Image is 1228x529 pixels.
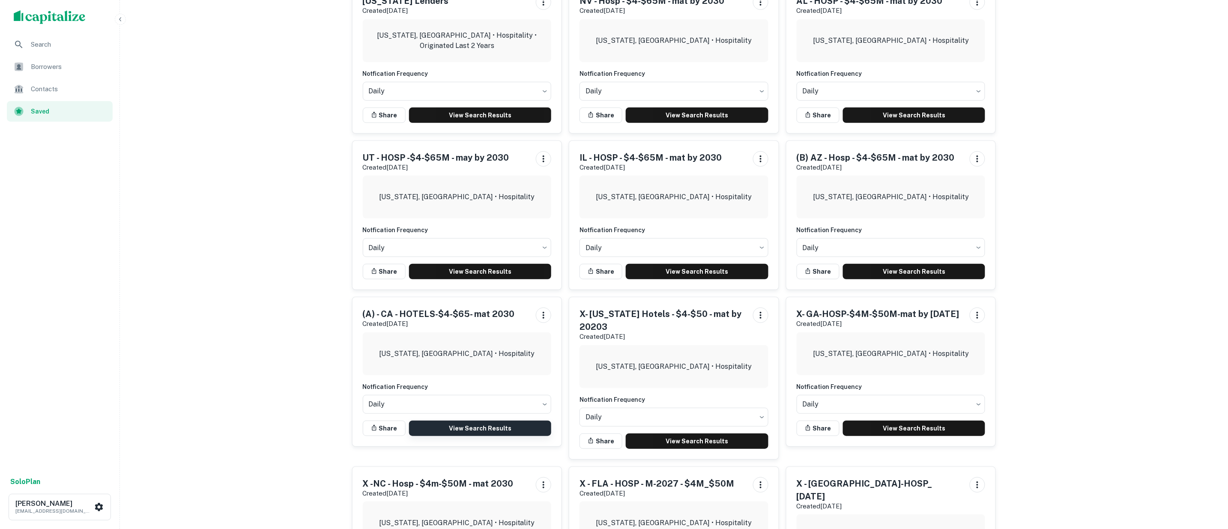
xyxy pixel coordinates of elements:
button: Share [797,108,840,123]
p: [US_STATE], [GEOGRAPHIC_DATA] • Hospitality [379,518,535,528]
div: Without label [363,236,552,260]
iframe: Chat Widget [1185,460,1228,502]
h5: UT - HOSP -$4-$65M - may by 2030 [363,151,509,164]
p: Created [DATE] [363,162,509,173]
span: Contacts [31,84,108,94]
p: [US_STATE], [GEOGRAPHIC_DATA] • Hospitality [596,36,752,46]
h5: X -NC - Hosp - $4m-$50M - mat 2030 [363,477,514,490]
a: Borrowers [7,57,113,77]
strong: Solo Plan [10,478,40,486]
div: Without label [363,79,552,103]
a: Contacts [7,79,113,99]
div: Without label [580,79,768,103]
h6: Notfication Frequency [580,69,768,78]
button: Share [363,421,406,436]
p: Created [DATE] [363,319,515,329]
a: View Search Results [843,421,986,436]
a: View Search Results [843,108,986,123]
button: Share [363,264,406,279]
button: Share [363,108,406,123]
h6: [PERSON_NAME] [15,500,93,507]
span: Borrowers [31,62,108,72]
p: Created [DATE] [580,488,734,499]
h5: (B) AZ - Hosp - $4-$65M - mat by 2030 [797,151,955,164]
a: View Search Results [409,264,552,279]
h5: (A) - CA - HOTELS-$4-$65- mat 2030 [363,308,515,320]
h6: Notfication Frequency [363,69,552,78]
h5: X- [US_STATE] Hotels - $4-$50 - mat by 20203 [580,308,746,333]
div: Without label [363,392,552,416]
h6: Notfication Frequency [797,225,986,235]
a: View Search Results [626,264,768,279]
span: Saved [31,107,108,116]
p: [EMAIL_ADDRESS][DOMAIN_NAME] [15,507,93,515]
div: Without label [580,236,768,260]
h6: Notfication Frequency [363,382,552,392]
button: Share [580,433,622,449]
p: Created [DATE] [363,6,449,16]
p: Created [DATE] [580,162,722,173]
img: capitalize-logo.png [14,10,86,24]
p: Created [DATE] [363,488,514,499]
div: Without label [797,79,986,103]
p: [US_STATE], [GEOGRAPHIC_DATA] • Hospitality • Originated Last 2 Years [370,30,545,51]
button: Share [580,264,622,279]
p: [US_STATE], [GEOGRAPHIC_DATA] • Hospitality [813,192,969,202]
h5: IL - HOSP - $4-$65M - mat by 2030 [580,151,722,164]
a: View Search Results [626,433,768,449]
a: Search [7,34,113,55]
p: [US_STATE], [GEOGRAPHIC_DATA] • Hospitality [379,349,535,359]
p: Created [DATE] [797,319,959,329]
a: View Search Results [409,421,552,436]
h6: Notfication Frequency [580,395,768,404]
h6: Notfication Frequency [580,225,768,235]
a: View Search Results [626,108,768,123]
p: [US_STATE], [GEOGRAPHIC_DATA] • Hospitality [596,518,752,528]
h6: Notfication Frequency [797,382,986,392]
p: Created [DATE] [797,501,963,511]
h6: Notfication Frequency [797,69,986,78]
span: Search [31,39,108,50]
p: [US_STATE], [GEOGRAPHIC_DATA] • Hospitality [813,349,969,359]
p: [US_STATE], [GEOGRAPHIC_DATA] • Hospitality [596,192,752,202]
a: View Search Results [409,108,552,123]
p: [US_STATE], [GEOGRAPHIC_DATA] • Hospitality [596,362,752,372]
h5: X - [GEOGRAPHIC_DATA]-HOSP_ [DATE] [797,477,963,503]
p: Created [DATE] [797,162,955,173]
h5: X - FLA - HOSP - M-2027 - $4M_$50M [580,477,734,490]
h5: X- GA-HOSP-$4M-$50M-mat by [DATE] [797,308,959,320]
div: Without label [797,236,986,260]
div: Without label [580,405,768,429]
p: [US_STATE], [GEOGRAPHIC_DATA] • Hospitality [379,192,535,202]
h6: Notfication Frequency [363,225,552,235]
button: [PERSON_NAME][EMAIL_ADDRESS][DOMAIN_NAME] [9,494,111,520]
a: SoloPlan [10,477,40,487]
button: Share [797,264,840,279]
p: Created [DATE] [797,6,943,16]
a: View Search Results [843,264,986,279]
a: Saved [7,101,113,122]
p: [US_STATE], [GEOGRAPHIC_DATA] • Hospitality [813,36,969,46]
div: Without label [797,392,986,416]
p: Created [DATE] [580,332,746,342]
button: Share [580,108,622,123]
button: Share [797,421,840,436]
p: Created [DATE] [580,6,724,16]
